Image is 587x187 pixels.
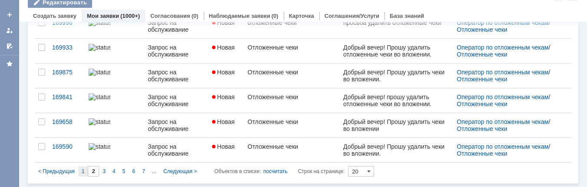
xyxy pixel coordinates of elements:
a: Отложенные чеки [457,125,507,132]
a: Отложенные чеки [244,138,340,162]
a: 169841 [49,88,85,113]
img: statusbar-25 (1).png [89,69,110,76]
a: Оператор по отложенным чекам [457,44,548,51]
a: Оператор по отложенным чекам [457,143,548,150]
div: Отложенные чеки [248,143,336,150]
div: Отложенные чеки [248,44,336,51]
div: Запрос на обслуживание [148,19,205,33]
a: Соглашения/Услуги [325,13,379,19]
a: statusbar-25 (1).png [85,63,144,88]
img: statusbar-15 (1).png [89,143,110,150]
a: Запрос на обслуживание [144,138,208,162]
a: statusbar-40 (1).png [85,14,144,38]
span: Следующая > [163,168,197,174]
div: посчитать [263,166,288,177]
a: Отложенные чеки [244,63,340,88]
a: Отложенные чеки [457,76,507,83]
span: 3 [103,168,106,174]
span: 7 [142,168,145,174]
div: Запрос на обслуживание [148,118,205,132]
span: Новая [212,143,235,150]
img: statusbar-25 (1).png [89,93,110,100]
a: Оператор по отложенным чекам [457,118,548,125]
a: 169590 [49,138,85,162]
span: 1 [82,168,85,174]
span: Новая [212,93,235,100]
div: / [457,118,561,132]
span: < Предыдущая [38,168,75,174]
span: 6 [132,168,135,174]
a: 169658 [49,113,85,137]
div: Запрос на обслуживание [148,143,205,157]
img: statusbar-40 (1).png [89,44,110,51]
a: Оператор по отложенным чекам [457,93,548,100]
img: statusbar-15 (1).png [89,118,110,125]
a: Создать заявку [3,8,17,22]
a: Новая [209,39,244,63]
div: Отложенные чеки [248,93,336,100]
a: Запрос на обслуживание [144,113,208,137]
a: отложенные чеки [244,14,340,38]
a: Отложенные чеки [457,51,507,58]
a: statusbar-15 (1).png [85,113,144,137]
div: / [457,44,561,58]
a: Новая [209,88,244,113]
div: (1000+) [120,13,140,19]
div: Отложенные чеки [248,118,336,125]
a: 169996 [49,14,85,38]
i: Строк на странице: [214,166,345,177]
div: 169933 [52,44,82,51]
div: (0) [192,13,199,19]
a: Новая [209,14,244,38]
img: statusbar-40 (1).png [89,19,110,26]
a: Создать заявку [33,13,76,19]
span: Новая [212,69,235,76]
div: 169875 [52,69,82,76]
div: (0) [272,13,279,19]
div: Отложенные чеки [248,69,336,76]
a: Отложенные чеки [457,150,507,157]
a: Отложенные чеки [244,113,340,137]
div: Запрос на обслуживание [148,69,205,83]
span: Новая [212,19,235,26]
a: Оператор по отложенным чекам [457,69,548,76]
div: / [457,93,561,107]
a: Отложенные чеки [244,39,340,63]
div: / [457,69,561,83]
span: Объектов в списке: [214,168,261,174]
a: Отложенные чеки [457,26,507,33]
a: Мои заявки [87,13,119,19]
a: Согласования [150,13,190,19]
a: statusbar-40 (1).png [85,39,144,63]
a: 169933 [49,39,85,63]
a: Отложенные чеки [457,100,507,107]
a: Запрос на обслуживание [144,88,208,113]
span: Новая [212,44,235,51]
div: Запрос на обслуживание [148,44,205,58]
div: / [457,19,561,33]
a: Новая [209,113,244,137]
a: Новая [209,138,244,162]
div: 169658 [52,118,82,125]
a: Наблюдаемые заявки [209,13,270,19]
a: Оператор по отложенным чекам [457,19,548,26]
a: Карточка [289,13,314,19]
a: Мои заявки [3,23,17,37]
a: statusbar-25 (1).png [85,88,144,113]
a: 169875 [49,63,85,88]
a: Запрос на обслуживание [144,39,208,63]
div: 169590 [52,143,82,150]
div: / [457,143,561,157]
div: Запрос на обслуживание [148,93,205,107]
div: 169841 [52,93,82,100]
a: Мои согласования [3,39,17,53]
a: Новая [209,63,244,88]
a: Запрос на обслуживание [144,63,208,88]
span: 5 [123,168,126,174]
a: Отложенные чеки [244,88,340,113]
span: Новая [212,118,235,125]
a: statusbar-15 (1).png [85,138,144,162]
span: 4 [113,168,116,174]
div: 169996 [52,19,82,26]
a: Запрос на обслуживание [144,14,208,38]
